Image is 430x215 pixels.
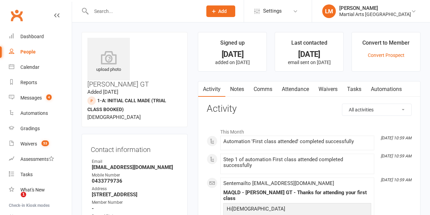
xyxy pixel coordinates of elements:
a: Automations [366,81,407,97]
div: Member Number [92,199,178,206]
strong: [EMAIL_ADDRESS][DOMAIN_NAME] [92,164,178,170]
div: Address [92,186,178,192]
strong: [STREET_ADDRESS] [92,191,178,198]
i: [DATE] 10:59 AM [381,178,411,182]
div: [PERSON_NAME] [339,5,411,11]
span: 1-A: Initial Call Made (trial class booked) [87,98,166,112]
a: Tasks [342,81,366,97]
span: 4 [46,94,52,100]
strong: - [92,205,178,212]
input: Search... [89,6,197,16]
a: What's New [9,182,72,198]
div: People [20,49,36,55]
i: [DATE] 10:59 AM [381,154,411,158]
span: 1 [21,192,26,197]
div: Reports [20,80,37,85]
time: Added [DATE] [87,89,118,95]
div: Automations [20,110,48,116]
a: Tasks [9,167,72,182]
p: email sent on [DATE] [281,60,337,65]
div: Convert to Member [362,39,410,51]
div: Mobile Number [92,172,178,179]
a: Attendance [277,81,314,97]
button: Add [206,5,235,17]
div: [DATE] [281,51,337,58]
a: Calendar [9,60,72,75]
a: Activity [198,81,225,97]
div: Waivers [20,141,37,147]
div: MAQLD - [PERSON_NAME] GT - Thanks for attending your first class [223,190,371,201]
a: Comms [249,81,277,97]
a: Waivers 53 [9,136,72,152]
span: Settings [263,3,282,19]
a: Dashboard [9,29,72,44]
div: Tasks [20,172,33,177]
div: Assessments [20,156,54,162]
div: [DATE] [204,51,260,58]
iframe: Intercom live chat [7,192,23,208]
h3: Activity [207,104,412,114]
a: Assessments [9,152,72,167]
div: upload photo [87,51,130,73]
div: Dashboard [20,34,44,39]
strong: 0433779736 [92,178,178,184]
div: What's New [20,187,45,193]
a: Messages 4 [9,90,72,106]
div: Signed up [220,39,245,51]
span: Sent email to [EMAIL_ADDRESS][DOMAIN_NAME] [223,180,334,186]
div: Step 1 of automation First class attended completed successfully [223,157,371,168]
div: Martial Arts [GEOGRAPHIC_DATA] [339,11,411,17]
h3: Contact information [91,143,178,153]
a: Clubworx [8,7,25,24]
span: [DEMOGRAPHIC_DATA] [87,114,141,120]
div: Email [92,158,178,165]
span: 53 [41,140,49,146]
div: Messages [20,95,42,101]
span: Hi [227,206,232,212]
a: People [9,44,72,60]
p: added on [DATE] [204,60,260,65]
a: Notes [225,81,249,97]
div: Gradings [20,126,40,131]
a: Reports [9,75,72,90]
h3: [PERSON_NAME] GT [87,38,182,88]
a: Convert Prospect [368,52,405,58]
span: Add [218,9,227,14]
a: Waivers [314,81,342,97]
a: Gradings [9,121,72,136]
div: Automation 'First class attended' completed successfully [223,139,371,144]
li: This Month [207,125,412,136]
a: Automations [9,106,72,121]
i: [DATE] 10:59 AM [381,136,411,140]
div: Last contacted [291,39,327,51]
div: Calendar [20,64,39,70]
div: LM [322,4,336,18]
p: [DEMOGRAPHIC_DATA] [225,205,369,215]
